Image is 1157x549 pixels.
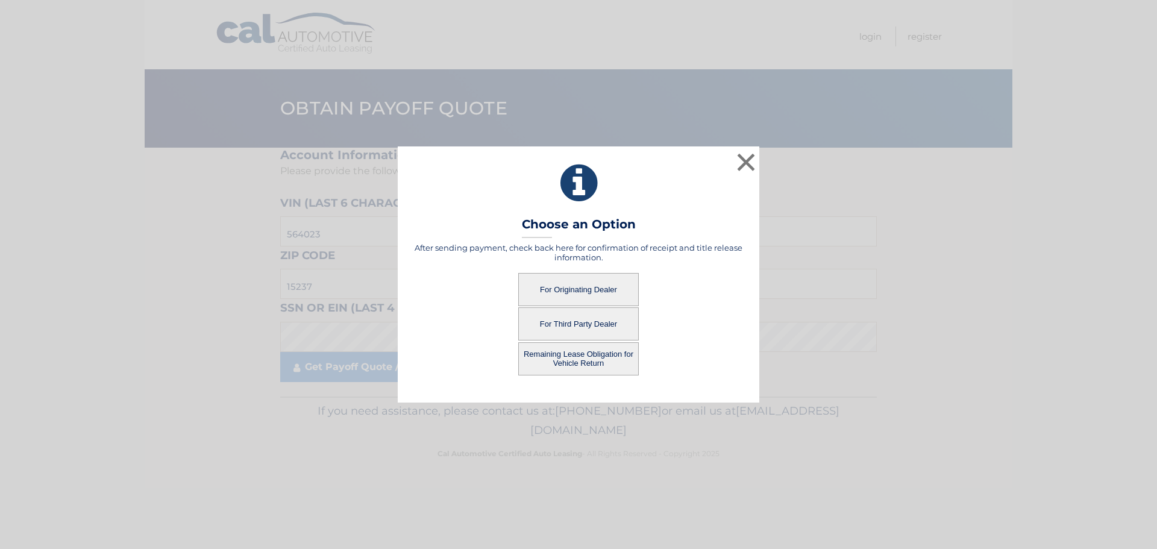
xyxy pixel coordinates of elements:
button: × [734,150,758,174]
button: For Originating Dealer [518,273,639,306]
h3: Choose an Option [522,217,636,238]
button: For Third Party Dealer [518,307,639,340]
button: Remaining Lease Obligation for Vehicle Return [518,342,639,375]
h5: After sending payment, check back here for confirmation of receipt and title release information. [413,243,744,262]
